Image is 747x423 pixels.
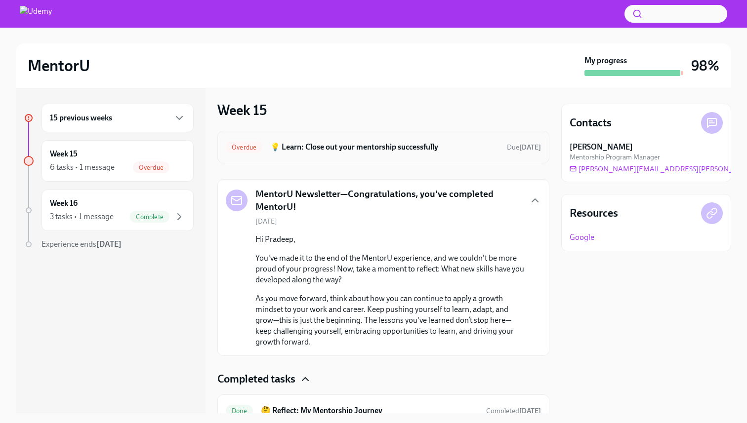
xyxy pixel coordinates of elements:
h6: 💡 Learn: Close out your mentorship successfully [270,142,499,153]
h4: Resources [570,206,618,221]
h5: MentorU Newsletter—Congratulations, you've completed MentorU! [255,188,521,213]
p: As you move forward, think about how you can continue to apply a growth mindset to your work and ... [255,293,525,347]
strong: My progress [584,55,627,66]
h6: Week 16 [50,198,78,209]
p: You've made it to the end of the MentorU experience, and we couldn't be more proud of your progre... [255,253,525,285]
strong: [DATE] [519,143,541,152]
span: Completed [486,407,541,415]
span: Experience ends [41,239,122,249]
span: Mentorship Program Manager [570,153,660,162]
div: 15 previous weeks [41,104,194,132]
a: Overdue💡 Learn: Close out your mentorship successfullyDue[DATE] [226,139,541,155]
h4: Completed tasks [217,372,295,386]
h3: 98% [691,57,719,75]
div: 3 tasks • 1 message [50,211,114,222]
span: Done [226,407,253,415]
span: Overdue [133,164,169,171]
p: Hi Pradeep, [255,234,525,245]
h6: 15 previous weeks [50,113,112,123]
a: Week 163 tasks • 1 messageComplete [24,190,194,231]
a: Done🤔 Reflect: My Mentorship JourneyCompleted[DATE] [226,403,541,419]
strong: [DATE] [96,239,122,249]
img: Udemy [20,6,52,22]
h4: Contacts [570,115,612,130]
span: Due [507,143,541,152]
span: Complete [130,213,169,221]
h2: MentorU [28,56,90,76]
a: Google [570,232,594,243]
strong: [PERSON_NAME] [570,142,633,153]
span: [DATE] [255,217,277,226]
div: Completed tasks [217,372,549,386]
span: September 13th, 2025 09:30 [507,143,541,152]
span: September 8th, 2025 10:23 [486,406,541,416]
strong: [DATE] [519,407,541,415]
span: Overdue [226,144,262,151]
h6: Week 15 [50,149,78,159]
a: Week 156 tasks • 1 messageOverdue [24,140,194,182]
h6: 🤔 Reflect: My Mentorship Journey [261,405,478,416]
h3: Week 15 [217,101,267,119]
div: 6 tasks • 1 message [50,162,115,173]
